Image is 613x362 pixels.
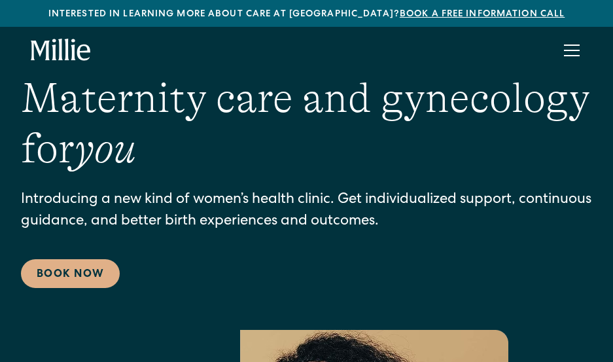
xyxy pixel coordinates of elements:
div: menu [556,35,582,66]
a: home [31,39,91,62]
p: Introducing a new kind of women’s health clinic. Get individualized support, continuous guidance,... [21,190,592,233]
a: Book a free information call [400,10,565,19]
a: Book Now [21,259,120,288]
div: Interested in learning more about care at [GEOGRAPHIC_DATA]? [21,8,592,22]
h1: Maternity care and gynecology for [21,73,592,174]
em: you [75,125,136,172]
